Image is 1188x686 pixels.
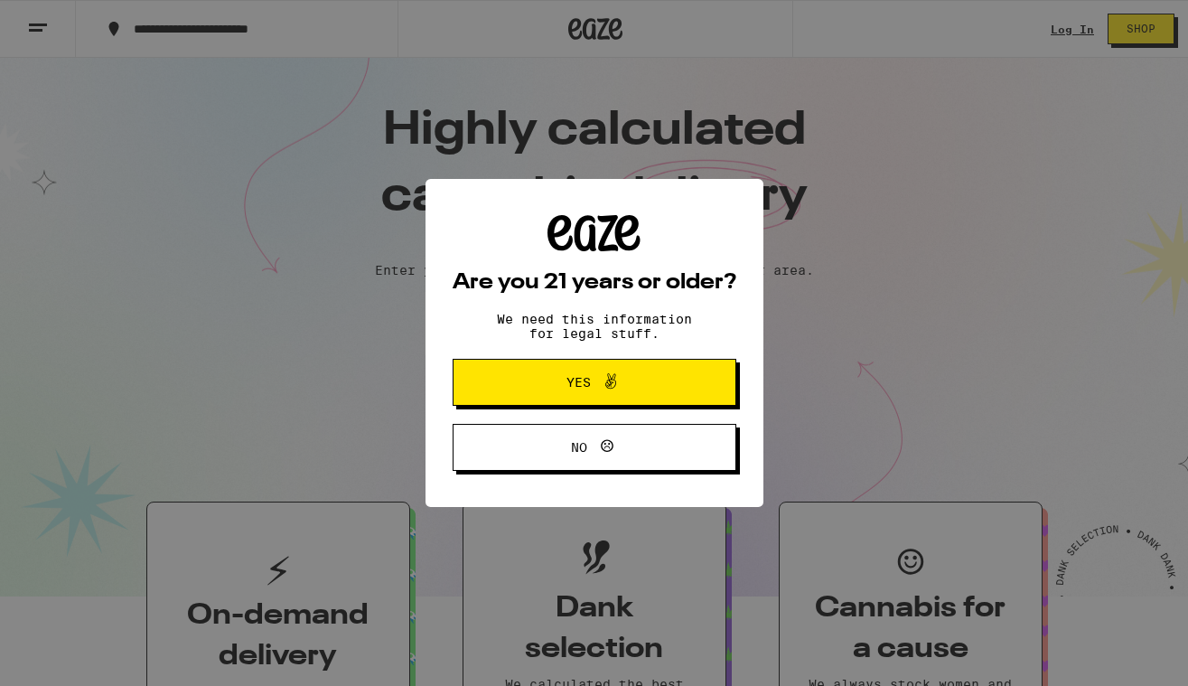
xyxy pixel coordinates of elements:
[453,272,736,294] h2: Are you 21 years or older?
[571,441,587,454] span: No
[453,424,736,471] button: No
[566,376,591,389] span: Yes
[453,359,736,406] button: Yes
[482,312,707,341] p: We need this information for legal stuff.
[11,13,130,27] span: Hi. Need any help?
